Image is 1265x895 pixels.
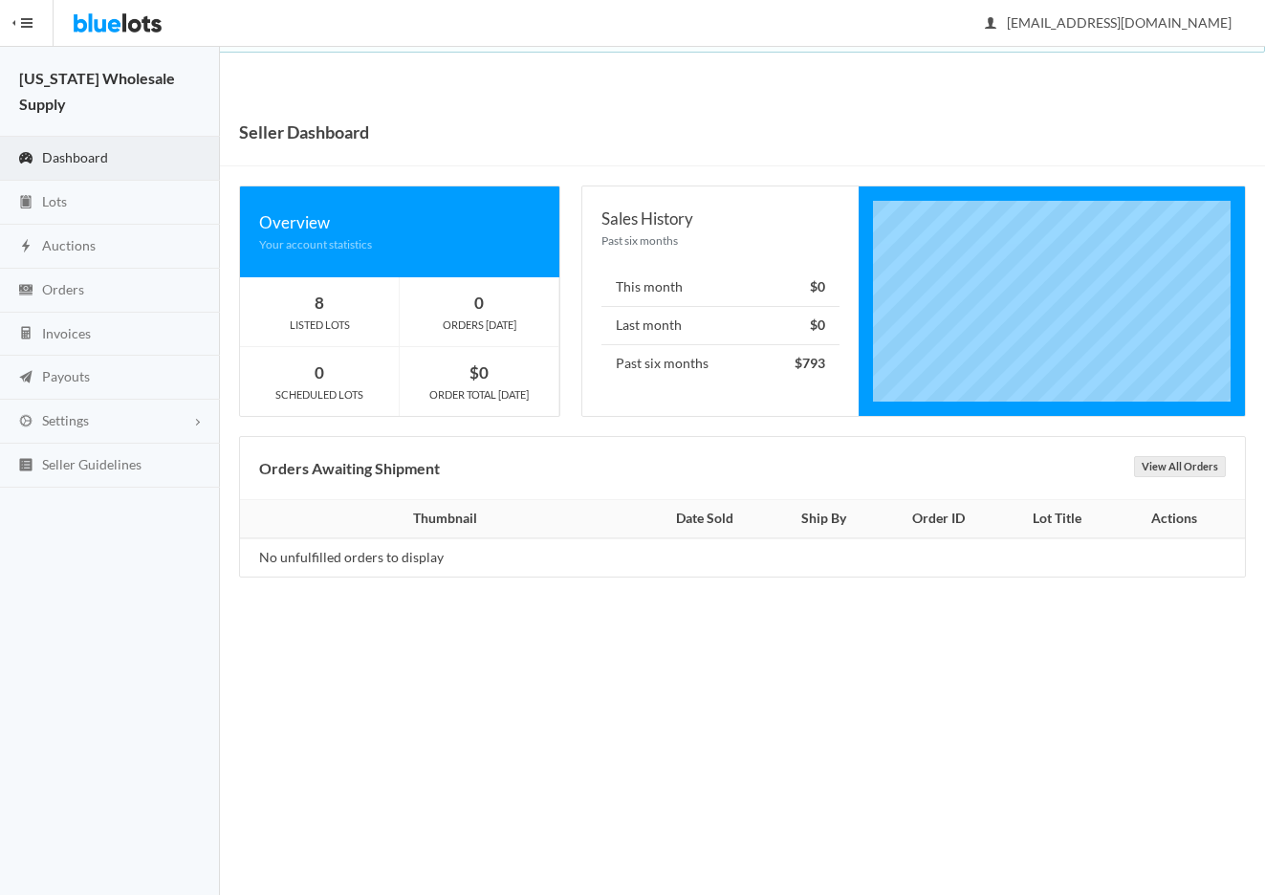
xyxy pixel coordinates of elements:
th: Lot Title [999,500,1114,538]
a: View All Orders [1134,456,1226,477]
strong: $0 [810,278,825,295]
ion-icon: paper plane [16,369,35,387]
li: Last month [601,306,840,345]
span: Dashboard [42,149,108,165]
th: Order ID [878,500,999,538]
span: Auctions [42,237,96,253]
div: Overview [259,209,540,235]
th: Date Sold [640,500,770,538]
div: Past six months [601,231,840,250]
span: Orders [42,281,84,297]
th: Actions [1115,500,1245,538]
strong: 0 [474,293,484,313]
span: [EMAIL_ADDRESS][DOMAIN_NAME] [986,14,1232,31]
div: Your account statistics [259,235,540,253]
div: LISTED LOTS [240,317,399,334]
ion-icon: cash [16,282,35,300]
div: ORDER TOTAL [DATE] [400,386,558,404]
strong: 8 [315,293,324,313]
th: Thumbnail [240,500,640,538]
li: This month [601,269,840,307]
div: Sales History [601,206,840,231]
span: Lots [42,193,67,209]
ion-icon: speedometer [16,150,35,168]
div: SCHEDULED LOTS [240,386,399,404]
div: ORDERS [DATE] [400,317,558,334]
strong: $793 [795,355,825,371]
ion-icon: cog [16,413,35,431]
strong: 0 [315,362,324,382]
ion-icon: flash [16,238,35,256]
li: Past six months [601,344,840,382]
h1: Seller Dashboard [239,118,369,146]
b: Orders Awaiting Shipment [259,459,440,477]
strong: $0 [810,317,825,333]
td: No unfulfilled orders to display [240,538,640,577]
ion-icon: clipboard [16,194,35,212]
ion-icon: list box [16,457,35,475]
ion-icon: person [981,15,1000,33]
span: Seller Guidelines [42,456,142,472]
strong: [US_STATE] Wholesale Supply [19,69,175,113]
span: Settings [42,412,89,428]
span: Invoices [42,325,91,341]
strong: $0 [469,362,489,382]
ion-icon: calculator [16,325,35,343]
th: Ship By [770,500,878,538]
span: Payouts [42,368,90,384]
